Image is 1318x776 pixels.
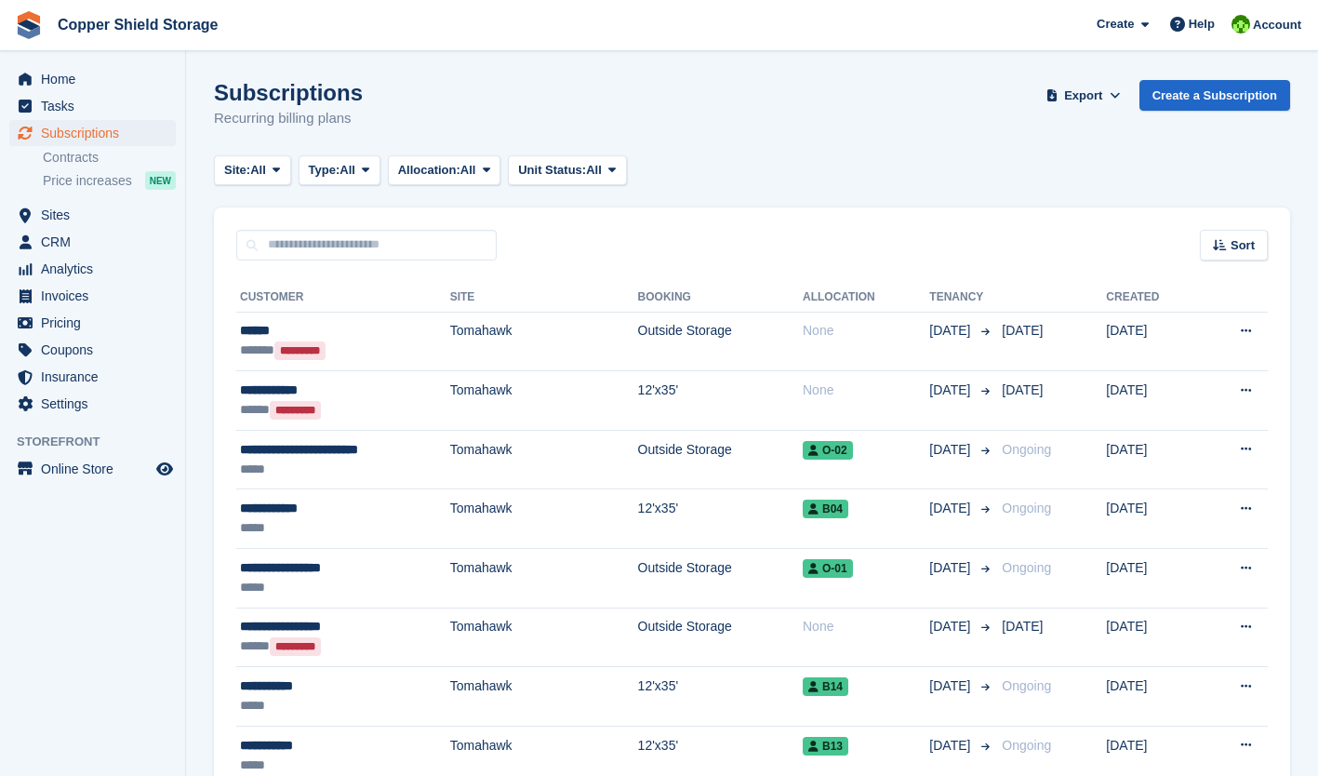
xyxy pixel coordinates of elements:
a: menu [9,202,176,228]
span: Sites [41,202,153,228]
th: Site [450,283,638,313]
th: Booking [638,283,803,313]
span: [DATE] [929,499,974,518]
button: Export [1043,80,1125,111]
span: Price increases [43,172,132,190]
div: None [803,617,929,636]
span: Help [1189,15,1215,33]
span: B04 [803,500,848,518]
td: 12'x35' [638,489,803,549]
button: Type: All [299,155,380,186]
td: [DATE] [1106,608,1199,667]
a: menu [9,456,176,482]
span: Ongoing [1002,442,1051,457]
span: Insurance [41,364,153,390]
h1: Subscriptions [214,80,363,105]
span: Analytics [41,256,153,282]
a: Preview store [153,458,176,480]
span: Type: [309,161,340,180]
span: [DATE] [929,440,974,460]
span: [DATE] [1002,323,1043,338]
td: Tomahawk [450,312,638,371]
span: Sort [1231,236,1255,255]
th: Tenancy [929,283,994,313]
button: Unit Status: All [508,155,626,186]
td: Outside Storage [638,608,803,667]
span: [DATE] [929,381,974,400]
span: O-01 [803,559,853,578]
span: All [460,161,476,180]
td: Outside Storage [638,312,803,371]
th: Allocation [803,283,929,313]
span: Ongoing [1002,678,1051,693]
span: [DATE] [1002,619,1043,634]
span: Unit Status: [518,161,586,180]
td: [DATE] [1106,549,1199,609]
th: Customer [236,283,450,313]
span: [DATE] [929,617,974,636]
img: Stephanie Wirhanowicz [1231,15,1250,33]
a: menu [9,93,176,119]
button: Allocation: All [388,155,501,186]
span: Export [1064,87,1102,105]
span: Ongoing [1002,501,1051,515]
span: Online Store [41,456,153,482]
span: [DATE] [1002,382,1043,397]
a: menu [9,66,176,92]
a: menu [9,283,176,309]
td: Tomahawk [450,608,638,667]
span: [DATE] [929,736,974,756]
span: Account [1253,16,1301,34]
a: menu [9,120,176,146]
td: [DATE] [1106,430,1199,489]
td: Tomahawk [450,489,638,549]
a: menu [9,310,176,336]
span: All [586,161,602,180]
span: Create [1097,15,1134,33]
span: Ongoing [1002,738,1051,753]
td: [DATE] [1106,489,1199,549]
span: Allocation: [398,161,460,180]
span: Subscriptions [41,120,153,146]
td: Tomahawk [450,430,638,489]
button: Site: All [214,155,291,186]
a: Copper Shield Storage [50,9,225,40]
td: Outside Storage [638,549,803,609]
a: menu [9,337,176,363]
span: All [250,161,266,180]
span: Tasks [41,93,153,119]
span: O-02 [803,441,853,460]
span: Storefront [17,433,185,451]
a: menu [9,229,176,255]
td: 12'x35' [638,667,803,727]
img: stora-icon-8386f47178a22dfd0bd8f6a31ec36ba5ce8667c1dd55bd0f319d3a0aa187defe.svg [15,11,43,39]
a: menu [9,364,176,390]
span: [DATE] [929,676,974,696]
a: Price increases NEW [43,170,176,191]
span: Home [41,66,153,92]
span: Site: [224,161,250,180]
td: Tomahawk [450,371,638,431]
td: Outside Storage [638,430,803,489]
td: [DATE] [1106,667,1199,727]
span: Ongoing [1002,560,1051,575]
td: [DATE] [1106,371,1199,431]
a: Create a Subscription [1139,80,1290,111]
a: Contracts [43,149,176,167]
span: CRM [41,229,153,255]
span: Settings [41,391,153,417]
td: [DATE] [1106,312,1199,371]
span: [DATE] [929,321,974,341]
span: Coupons [41,337,153,363]
span: Pricing [41,310,153,336]
span: All [339,161,355,180]
td: Tomahawk [450,549,638,609]
a: menu [9,391,176,417]
span: Invoices [41,283,153,309]
div: None [803,381,929,400]
div: None [803,321,929,341]
span: B13 [803,737,848,756]
div: NEW [145,171,176,190]
td: Tomahawk [450,667,638,727]
th: Created [1106,283,1199,313]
